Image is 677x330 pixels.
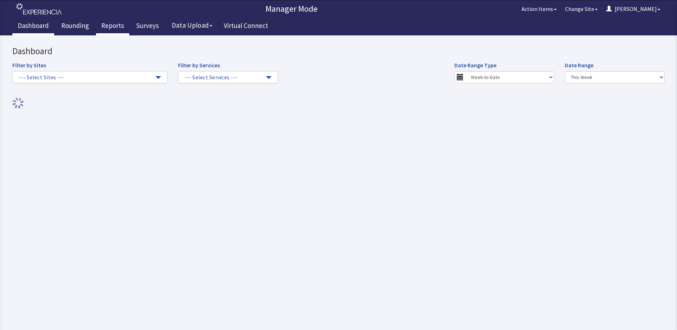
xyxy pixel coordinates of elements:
a: Rounding [56,18,94,35]
button: Data Upload [167,19,217,32]
span: --- Select Sites --- [19,38,154,46]
label: Date Range Type [454,25,496,34]
button: Change Site [561,2,602,16]
button: Action Items [517,2,561,16]
img: experiencia_logo.png [16,3,62,15]
h2: Dashboard [12,11,499,21]
a: Dashboard [12,18,54,35]
p: Manager Mode [66,3,517,15]
label: Filter by Sites [12,25,46,34]
label: Filter by Services [178,25,220,34]
a: Virtual Connect [218,18,273,35]
a: Surveys [131,18,164,35]
button: --- Select Sites --- [12,36,167,48]
span: --- Select Services --- [184,38,264,46]
button: --- Select Services --- [178,36,278,48]
label: Date Range [565,25,593,34]
a: Reports [96,18,129,35]
button: [PERSON_NAME] [602,2,665,16]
